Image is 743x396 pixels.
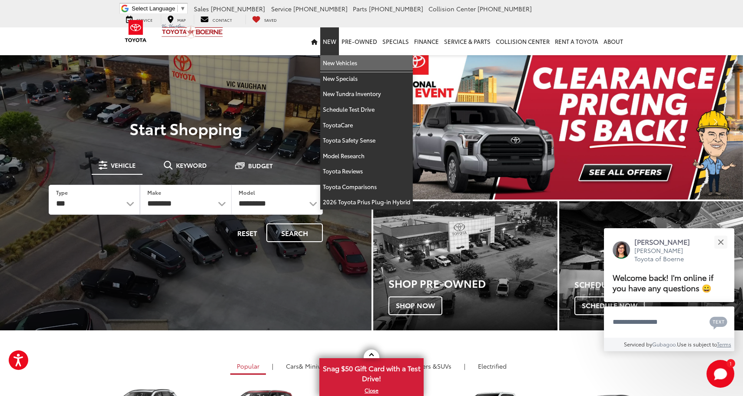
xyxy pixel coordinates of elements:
[373,43,743,200] img: Clearance Pricing Is Back
[177,5,178,12] span: ​
[132,5,186,12] a: Select Language​
[194,4,209,13] span: Sales
[552,27,601,55] a: Rent a Toyota
[161,15,192,24] a: Map
[320,133,413,148] a: Toyota Safety Sense
[320,163,413,179] a: Toyota Reviews
[320,55,413,71] a: New Vehicles
[320,359,423,386] span: Snag $50 Gift Card with a Test Drive!
[613,271,713,293] span: Welcome back! I'm online if you have any questions 😀
[710,316,727,329] svg: Text
[604,228,734,351] div: Close[PERSON_NAME][PERSON_NAME] Toyota of BoerneWelcome back! I'm online if you have any question...
[478,4,532,13] span: [PHONE_NUMBER]
[634,246,699,263] p: [PERSON_NAME] Toyota of Boerne
[730,361,732,365] span: 1
[264,17,277,23] span: Saved
[373,43,743,200] div: carousel slide number 1 of 2
[320,102,413,117] a: Schedule Test Drive
[320,71,413,87] a: New Specials
[119,17,152,45] img: Toyota
[248,163,273,169] span: Budget
[270,362,275,370] li: |
[441,27,493,55] a: Service & Parts: Opens in a new tab
[245,15,283,24] a: My Saved Vehicles
[428,4,476,13] span: Collision Center
[239,189,255,196] label: Model
[320,86,413,102] a: New Tundra Inventory
[271,4,292,13] span: Service
[707,360,734,388] svg: Start Chat
[147,189,161,196] label: Make
[180,5,186,12] span: ▼
[471,359,513,373] a: Electrified
[293,4,348,13] span: [PHONE_NUMBER]
[369,4,423,13] span: [PHONE_NUMBER]
[320,194,413,210] a: 2026 Toyota Prius Plug-in Hybrid
[230,223,265,242] button: Reset
[373,43,743,200] section: Carousel section with vehicle pictures - may contain disclaimers.
[574,296,645,315] span: Schedule Now
[119,15,159,24] a: Service
[308,27,320,55] a: Home
[380,27,411,55] a: Specials
[56,189,68,196] label: Type
[299,362,328,370] span: & Minivan
[601,27,626,55] a: About
[211,4,265,13] span: [PHONE_NUMBER]
[320,117,413,133] a: ToyotaCare
[161,23,223,39] img: Vic Vaughan Toyota of Boerne
[717,340,731,348] a: Terms
[279,359,335,373] a: Cars
[604,306,734,338] textarea: Type your message
[176,162,207,168] span: Keyword
[677,340,717,348] span: Use is subject to
[230,359,266,375] a: Popular
[687,61,743,182] button: Click to view next picture.
[373,201,557,330] a: Shop Pre-Owned Shop Now
[320,148,413,164] a: Model Research
[634,237,699,246] p: [PERSON_NAME]
[462,362,468,370] li: |
[320,179,413,195] a: Toyota Comparisons
[411,27,441,55] a: Finance
[707,360,734,388] button: Toggle Chat Window
[624,340,652,348] span: Serviced by
[373,201,557,330] div: Toyota
[36,120,335,137] p: Start Shopping
[711,233,730,251] button: Close
[652,340,677,348] a: Gubagoo.
[353,4,367,13] span: Parts
[388,277,557,289] h3: Shop Pre-Owned
[111,162,136,168] span: Vehicle
[392,359,458,373] a: SUVs
[320,27,339,55] a: New
[132,5,175,12] span: Select Language
[194,15,239,24] a: Contact
[339,27,380,55] a: Pre-Owned
[707,312,730,332] button: Chat with SMS
[266,223,323,242] button: Search
[493,27,552,55] a: Collision Center
[388,296,442,315] span: Shop Now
